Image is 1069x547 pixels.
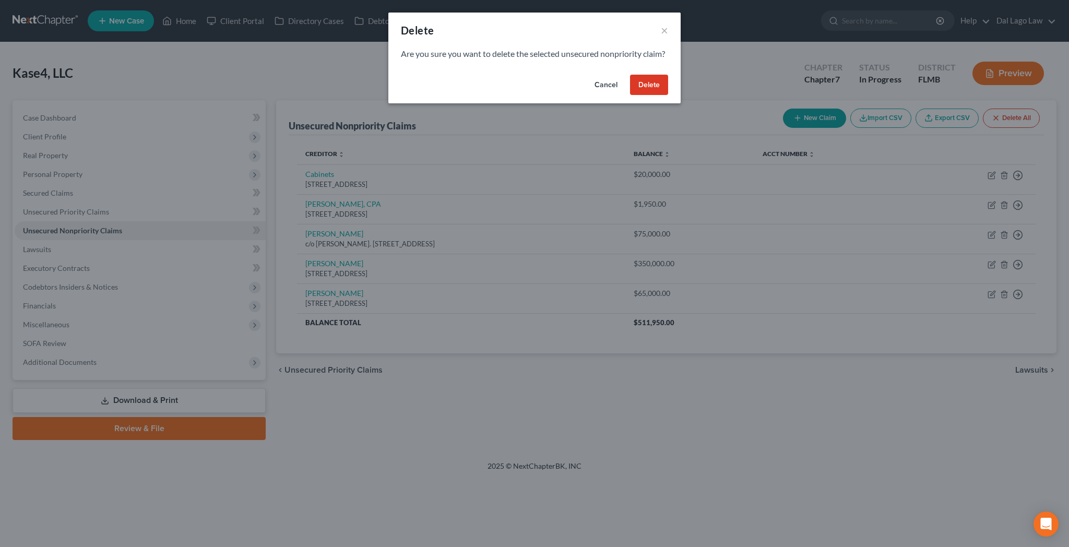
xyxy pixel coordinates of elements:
div: Open Intercom Messenger [1034,512,1059,537]
button: × [661,24,668,37]
p: Are you sure you want to delete the selected unsecured nonpriority claim? [401,48,668,60]
div: Delete [401,23,434,38]
button: Cancel [586,75,626,96]
button: Delete [630,75,668,96]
